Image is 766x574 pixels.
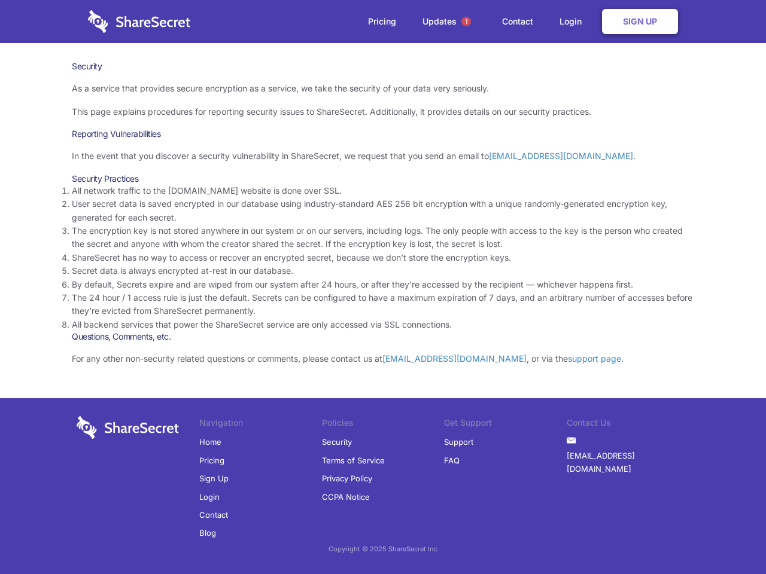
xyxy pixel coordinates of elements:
[199,488,220,506] a: Login
[489,151,633,161] a: [EMAIL_ADDRESS][DOMAIN_NAME]
[444,416,567,433] li: Get Support
[72,82,694,95] p: As a service that provides secure encryption as a service, we take the security of your data very...
[88,10,190,33] img: logo-wordmark-white-trans-d4663122ce5f474addd5e946df7df03e33cb6a1c49d2221995e7729f52c070b2.svg
[382,353,527,364] a: [EMAIL_ADDRESS][DOMAIN_NAME]
[72,105,694,118] p: This page explains procedures for reporting security issues to ShareSecret. Additionally, it prov...
[199,524,216,542] a: Blog
[322,469,372,487] a: Privacy Policy
[72,278,694,291] li: By default, Secrets expire and are wiped from our system after 24 hours, or after they’re accesse...
[72,173,694,184] h3: Security Practices
[322,451,385,469] a: Terms of Service
[72,184,694,197] li: All network traffic to the [DOMAIN_NAME] website is done over SSL.
[72,291,694,318] li: The 24 hour / 1 access rule is just the default. Secrets can be configured to have a maximum expi...
[199,433,221,451] a: Home
[322,433,352,451] a: Security
[199,506,228,524] a: Contact
[72,352,694,365] p: For any other non-security related questions or comments, please contact us at , or via the .
[567,416,689,433] li: Contact Us
[199,416,322,433] li: Navigation
[567,447,689,478] a: [EMAIL_ADDRESS][DOMAIN_NAME]
[490,3,545,40] a: Contact
[72,224,694,251] li: The encryption key is not stored anywhere in our system or on our servers, including logs. The on...
[602,9,678,34] a: Sign Up
[72,149,694,163] p: In the event that you discover a security vulnerability in ShareSecret, we request that you send ...
[72,197,694,224] li: User secret data is saved encrypted in our database using industry-standard AES 256 bit encryptio...
[72,129,694,139] h3: Reporting Vulnerabilities
[461,17,471,26] span: 1
[72,264,694,277] li: Secret data is always encrypted at-rest in our database.
[72,251,694,264] li: ShareSecret has no way to access or recover an encrypted secret, because we don’t store the encry...
[199,469,229,487] a: Sign Up
[199,451,224,469] a: Pricing
[322,488,370,506] a: CCPA Notice
[72,61,694,72] h1: Security
[72,331,694,342] h3: Questions, Comments, etc.
[356,3,408,40] a: Pricing
[322,416,445,433] li: Policies
[444,451,460,469] a: FAQ
[444,433,473,451] a: Support
[72,318,694,331] li: All backend services that power the ShareSecret service are only accessed via SSL connections.
[568,353,621,364] a: support page
[77,416,179,439] img: logo-wordmark-white-trans-d4663122ce5f474addd5e946df7df03e33cb6a1c49d2221995e7729f52c070b2.svg
[548,3,600,40] a: Login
